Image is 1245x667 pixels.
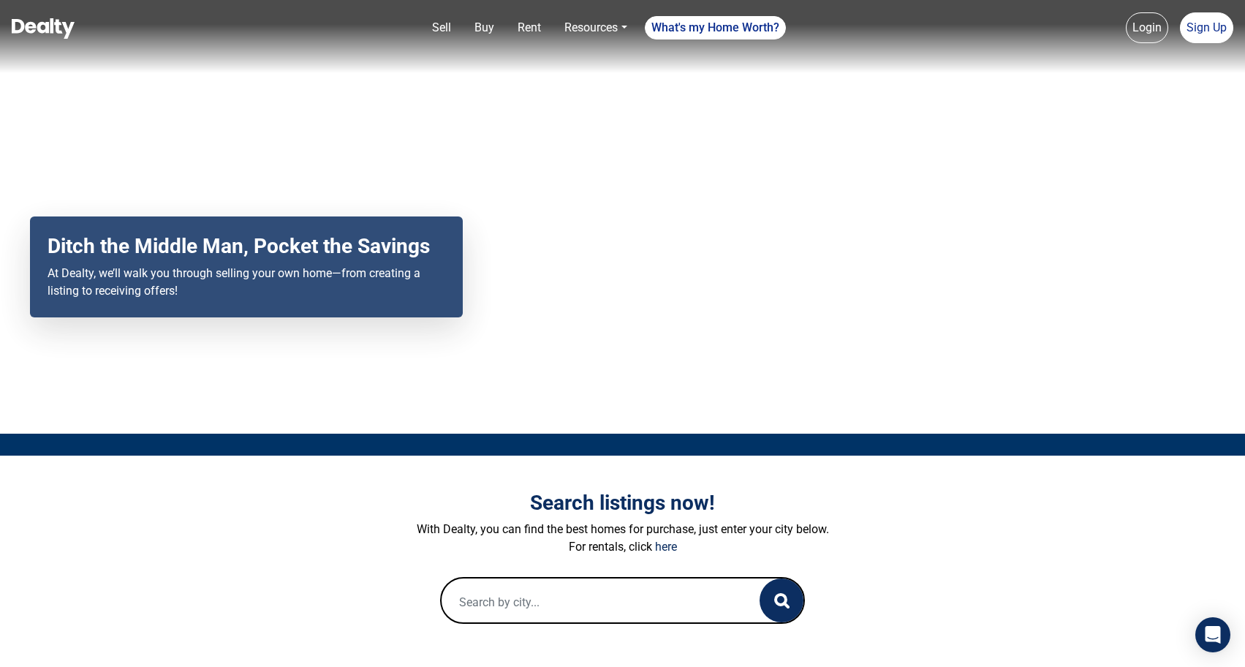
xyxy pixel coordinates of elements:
p: At Dealty, we’ll walk you through selling your own home—from creating a listing to receiving offers! [48,265,445,300]
img: Dealty - Buy, Sell & Rent Homes [12,18,75,39]
a: Login [1126,12,1168,43]
div: Open Intercom Messenger [1195,617,1230,652]
h3: Search listings now! [217,491,1029,516]
iframe: BigID CMP Widget [7,623,51,667]
a: What's my Home Worth? [645,16,786,39]
h2: Ditch the Middle Man, Pocket the Savings [48,234,445,259]
a: Rent [512,13,547,42]
a: Resources [559,13,632,42]
input: Search by city... [442,579,731,625]
p: For rentals, click [217,538,1029,556]
p: With Dealty, you can find the best homes for purchase, just enter your city below. [217,521,1029,538]
a: Sign Up [1180,12,1233,43]
a: here [655,540,677,554]
a: Buy [469,13,500,42]
a: Sell [426,13,457,42]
